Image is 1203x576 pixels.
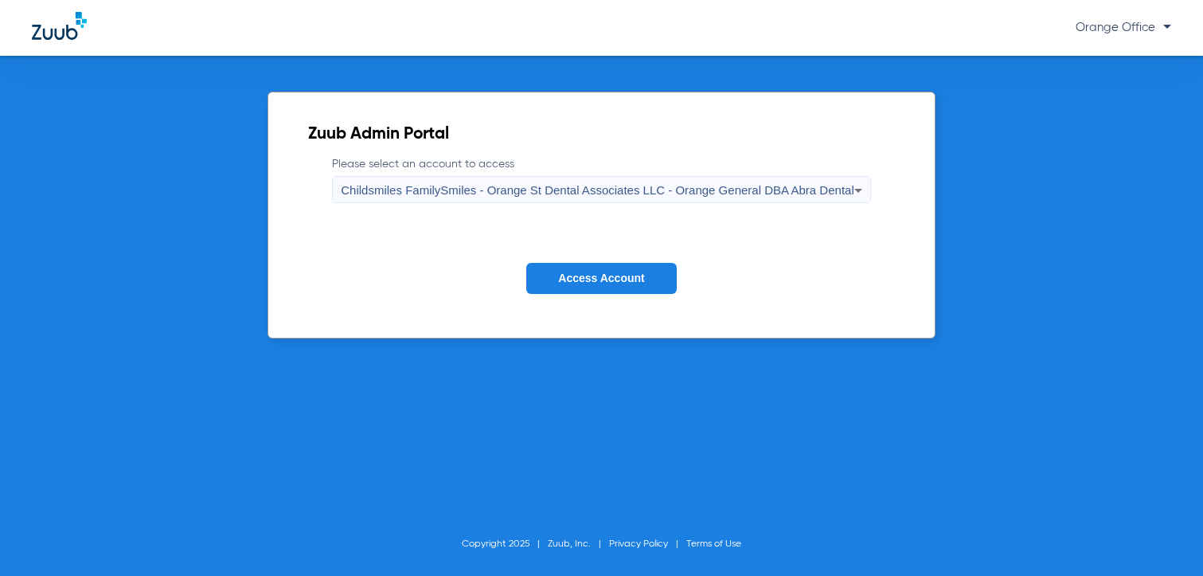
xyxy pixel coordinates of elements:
[548,536,609,552] li: Zuub, Inc.
[332,156,870,203] label: Please select an account to access
[526,263,676,294] button: Access Account
[32,12,87,40] img: Zuub Logo
[558,272,644,284] span: Access Account
[308,127,894,143] h2: Zuub Admin Portal
[341,183,853,197] span: Childsmiles FamilySmiles - Orange St Dental Associates LLC - Orange General DBA Abra Dental
[609,539,668,549] a: Privacy Policy
[1076,22,1171,33] span: Orange Office
[462,536,548,552] li: Copyright 2025
[686,539,741,549] a: Terms of Use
